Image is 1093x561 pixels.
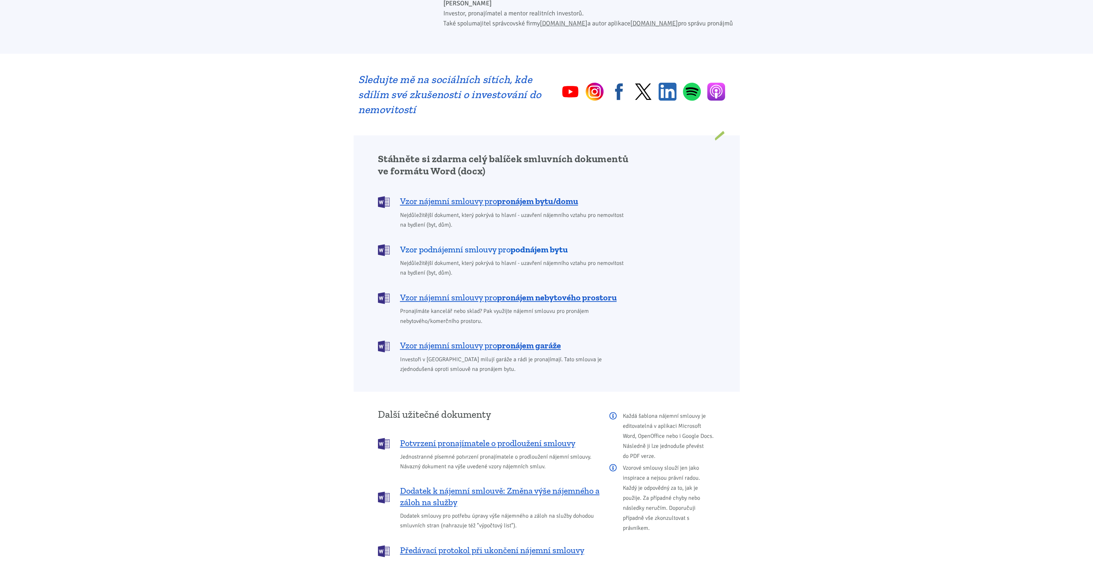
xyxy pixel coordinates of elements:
[497,340,561,350] b: pronájem garáže
[609,411,715,461] p: Každá šablona nájemní smlouvy je editovatelná v aplikaci Microsoft Word, OpenOffice nebo i Google...
[378,340,629,352] a: Vzor nájemní smlouvy propronájem garáže
[540,19,587,27] a: [DOMAIN_NAME]
[378,153,629,177] h2: Stáhněte si zdarma celý balíček smluvních dokumentů ve formátu Word (docx)
[378,195,629,207] a: Vzor nájemní smlouvy propronájem bytu/domu
[378,545,390,557] img: DOCX (Word)
[378,196,390,208] img: DOCX (Word)
[630,19,678,27] a: [DOMAIN_NAME]
[378,437,600,449] a: Potvrzení pronajímatele o prodloužení smlouvy
[683,82,701,101] a: Spotify
[378,492,390,503] img: DOCX (Word)
[400,244,568,255] span: Vzor podnájemní smlouvy pro
[378,292,390,304] img: DOCX (Word)
[586,83,604,101] a: Instagram
[659,83,676,101] a: Linkedin
[378,438,390,450] img: DOCX (Word)
[561,83,579,101] a: YouTube
[400,306,629,326] span: Pronajímáte kancelář nebo sklad? Pak využijte nájemní smlouvu pro pronájem nebytového/komerčního ...
[400,340,561,351] span: Vzor nájemní smlouvy pro
[400,545,584,556] span: Předávací protokol při ukončení nájemní smlouvy
[497,196,578,206] b: pronájem bytu/domu
[610,83,628,101] a: Facebook
[400,258,629,278] span: Nejdůležitější dokument, který pokrývá to hlavní - uzavření nájemního vztahu pro nemovitost na by...
[378,291,629,303] a: Vzor nájemní smlouvy propronájem nebytového prostoru
[400,485,600,508] span: Dodatek k nájemní smlouvě: Změna výše nájemného a záloh na služby
[609,463,715,533] p: Vzorové smlouvy slouží jen jako inspirace a nejsou právní radou. Každý je odpovědný za to, jak je...
[400,292,617,303] span: Vzor nájemní smlouvy pro
[400,511,600,531] span: Dodatek smlouvy pro potřebu úpravy výše nájemného a záloh na služby dohodou smluvních stran (nahr...
[378,409,600,420] h3: Další užitečné dokumenty
[378,485,600,508] a: Dodatek k nájemní smlouvě: Změna výše nájemného a záloh na služby
[378,340,390,352] img: DOCX (Word)
[400,211,629,230] span: Nejdůležitější dokument, který pokrývá to hlavní - uzavření nájemního vztahu pro nemovitost na by...
[378,244,390,256] img: DOCX (Word)
[400,437,575,449] span: Potvrzení pronajímatele o prodloužení smlouvy
[400,195,578,207] span: Vzor nájemní smlouvy pro
[400,452,600,471] span: Jednostranné písemné potvrzení pronajímatele o prodloužení nájemní smlouvy. Návazný dokument na v...
[358,72,542,117] h2: Sledujte mě na sociálních sítích, kde sdílím své zkušenosti o investování do nemovitostí
[497,292,617,303] b: pronájem nebytového prostoru
[400,355,629,374] span: Investoři v [GEOGRAPHIC_DATA] milují garáže a rádi je pronajímají. Tato smlouva je zjednodušená o...
[378,545,600,556] a: Předávací protokol při ukončení nájemní smlouvy
[378,243,629,255] a: Vzor podnájemní smlouvy propodnájem bytu
[707,83,725,101] a: Apple Podcasts
[634,83,652,101] a: Twitter
[511,244,568,255] b: podnájem bytu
